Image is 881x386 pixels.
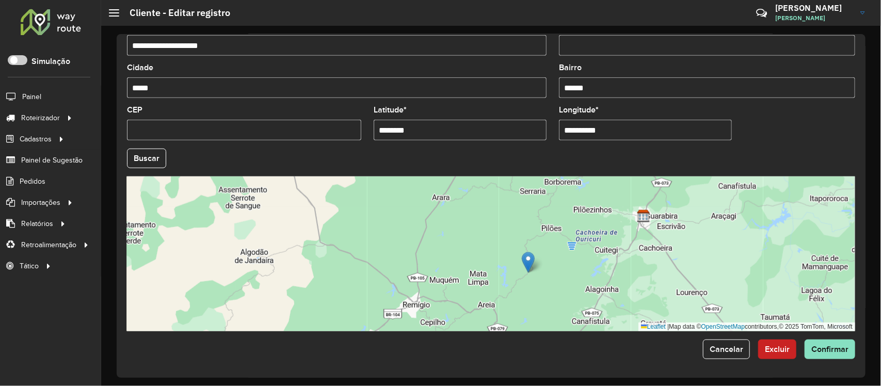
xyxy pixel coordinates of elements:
label: Longitude [559,104,599,116]
label: Cidade [127,61,153,74]
a: Contato Rápido [750,2,773,24]
span: Retroalimentação [21,239,76,250]
span: | [667,323,669,330]
span: Painel de Sugestão [21,155,83,166]
label: Bairro [559,61,582,74]
h2: Cliente - Editar registro [119,7,230,19]
span: Cancelar [710,345,743,353]
span: Confirmar [811,345,848,353]
button: Cancelar [703,340,750,359]
a: Leaflet [641,323,666,330]
button: Buscar [127,149,166,168]
span: Cadastros [20,134,52,144]
div: Map data © contributors,© 2025 TomTom, Microsoft [638,323,855,331]
span: Excluir [765,345,790,353]
span: Importações [21,197,60,208]
img: Marker [522,252,535,273]
label: CEP [127,104,142,116]
span: Pedidos [20,176,45,187]
button: Excluir [758,340,796,359]
span: Relatórios [21,218,53,229]
span: [PERSON_NAME] [775,13,853,23]
span: Tático [20,261,39,271]
label: Simulação [31,55,70,68]
h3: [PERSON_NAME] [775,3,853,13]
label: Latitude [374,104,407,116]
span: Roteirizador [21,112,60,123]
button: Confirmar [805,340,855,359]
span: Painel [22,91,41,102]
a: OpenStreetMap [701,323,745,330]
img: Pau Brasil Guarabira [637,210,650,223]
